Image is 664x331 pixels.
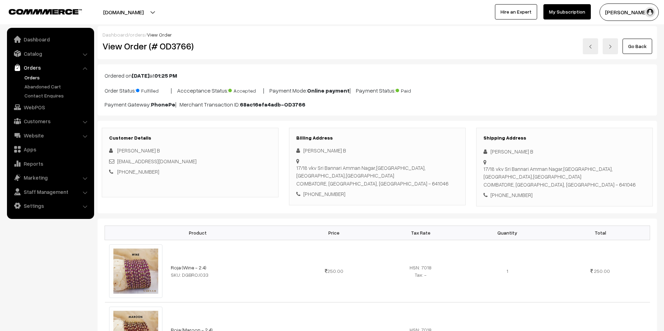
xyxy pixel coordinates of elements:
a: Dashboard [9,33,92,46]
a: orders [130,32,145,38]
h3: Customer Details [109,135,271,141]
a: COMMMERCE [9,7,70,15]
a: Dashboard [102,32,128,38]
div: [PERSON_NAME] B [296,147,458,155]
b: Online payment [307,87,350,94]
button: [PERSON_NAME] C [600,3,659,21]
span: 250.00 [594,268,610,274]
div: [PHONE_NUMBER] [296,190,458,198]
h3: Shipping Address [483,135,646,141]
a: Abandoned Cart [23,83,92,90]
button: [DOMAIN_NAME] [79,3,168,21]
a: Apps [9,143,92,156]
p: Payment Gateway: | Merchant Transaction ID: [105,100,650,109]
th: Product [105,226,291,240]
h2: View Order (# OD3766) [102,41,279,52]
img: left-arrow.png [588,45,593,49]
span: 250.00 [325,268,343,274]
img: user [645,7,655,17]
div: 17/18 vkv Sri Bannari Amman Nagar,[GEOGRAPHIC_DATA], [GEOGRAPHIC_DATA],[GEOGRAPHIC_DATA] COIMBATO... [483,165,646,189]
th: Tax Rate [377,226,464,240]
p: Order Status: | Accceptance Status: | Payment Mode: | Payment Status: [105,85,650,95]
span: View Order [147,32,172,38]
img: Wine.jpg [109,244,163,298]
a: Website [9,129,92,142]
div: [PHONE_NUMBER] [483,191,646,199]
a: Marketing [9,171,92,184]
span: Paid [396,85,430,94]
b: 68ac16efa4adb-OD3766 [240,101,305,108]
b: PhonePe [151,101,175,108]
a: Customers [9,115,92,127]
a: [PHONE_NUMBER] [117,168,159,175]
p: Ordered on at [105,71,650,80]
div: / / [102,31,652,38]
a: Roja (Wine - 2.4) [171,265,206,270]
a: Staff Management [9,186,92,198]
a: Reports [9,157,92,170]
div: 17/18 vkv Sri Bannari Amman Nagar,[GEOGRAPHIC_DATA], [GEOGRAPHIC_DATA],[GEOGRAPHIC_DATA] COIMBATO... [296,164,458,188]
span: Fulfilled [136,85,171,94]
img: COMMMERCE [9,9,82,14]
span: HSN: 7018 Tax: - [410,265,432,278]
b: 01:25 PM [154,72,177,79]
a: Orders [23,74,92,81]
a: [EMAIL_ADDRESS][DOMAIN_NAME] [117,158,197,164]
th: Total [551,226,650,240]
a: Settings [9,199,92,212]
a: WebPOS [9,101,92,113]
span: Accepted [228,85,263,94]
span: 1 [506,268,508,274]
a: Go Back [623,39,652,54]
h3: Billing Address [296,135,458,141]
th: Quantity [464,226,551,240]
a: Orders [9,61,92,74]
a: Catalog [9,47,92,60]
th: Price [291,226,377,240]
a: Hire an Expert [495,4,537,19]
div: [PERSON_NAME] B [483,148,646,156]
a: Contact Enquires [23,92,92,99]
span: [PERSON_NAME] B [117,147,160,153]
b: [DATE] [132,72,150,79]
a: My Subscription [543,4,591,19]
img: right-arrow.png [608,45,612,49]
div: SKU: DGBROJ033 [171,271,286,278]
